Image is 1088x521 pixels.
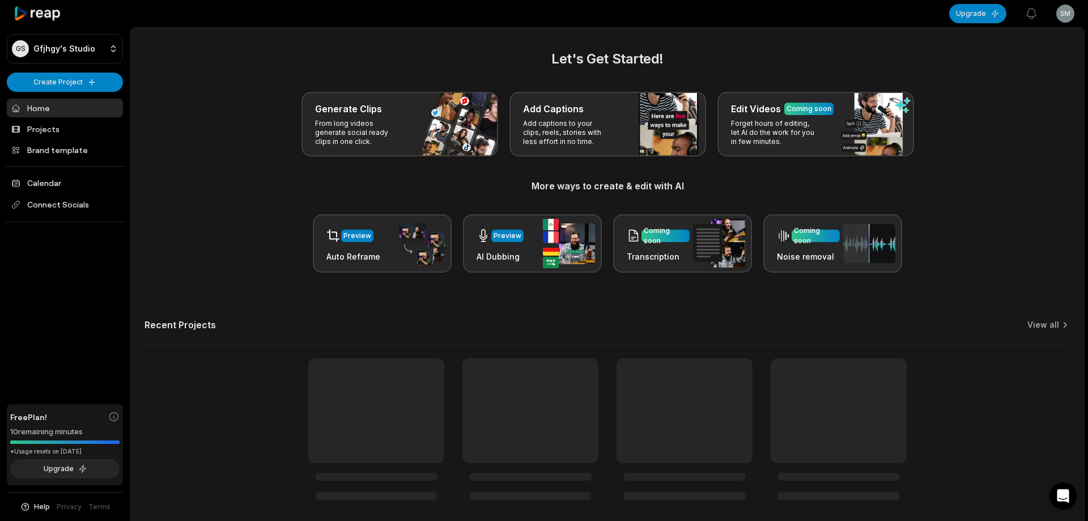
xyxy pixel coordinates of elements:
h3: Transcription [627,251,690,262]
img: noise_removal.png [843,224,895,263]
a: Terms [88,502,110,512]
button: Upgrade [10,459,120,478]
div: Coming soon [794,226,838,246]
div: Preview [494,231,521,241]
div: GS [12,40,29,57]
h2: Let's Get Started! [144,49,1070,69]
p: Gfjhgy's Studio [33,44,95,54]
a: Brand template [7,141,123,159]
div: Preview [343,231,371,241]
div: Coming soon [644,226,687,246]
span: Connect Socials [7,194,123,215]
img: transcription.png [693,219,745,268]
span: Help [34,502,50,512]
a: Home [7,99,123,117]
div: *Usage resets on [DATE] [10,447,120,456]
div: 10 remaining minutes [10,426,120,438]
h3: Add Captions [523,102,584,116]
h3: Generate Clips [315,102,382,116]
div: Coming soon [787,104,831,114]
h3: Auto Reframe [326,251,380,262]
button: Create Project [7,73,123,92]
span: Free Plan! [10,411,47,423]
p: Add captions to your clips, reels, stories with less effort in no time. [523,119,611,146]
p: From long videos generate social ready clips in one click. [315,119,403,146]
img: auto_reframe.png [393,222,445,266]
img: ai_dubbing.png [543,219,595,268]
h3: Noise removal [777,251,840,262]
h3: AI Dubbing [477,251,524,262]
a: Calendar [7,173,123,192]
button: Help [20,502,50,512]
h3: Edit Videos [731,102,781,116]
button: Upgrade [949,4,1006,23]
div: Open Intercom Messenger [1049,482,1077,510]
a: Privacy [57,502,82,512]
a: View all [1027,319,1059,331]
h3: More ways to create & edit with AI [144,179,1070,193]
a: Projects [7,120,123,138]
h2: Recent Projects [144,319,216,331]
p: Forget hours of editing, let AI do the work for you in few minutes. [731,119,819,146]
